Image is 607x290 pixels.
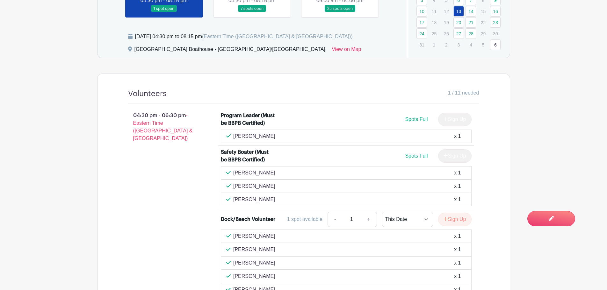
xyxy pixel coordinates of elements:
p: 25 [429,29,439,39]
p: [PERSON_NAME] [233,232,275,240]
a: View on Map [332,46,361,56]
div: x 1 [454,232,461,240]
div: x 1 [454,259,461,267]
p: [PERSON_NAME] [233,182,275,190]
a: - [328,212,342,227]
span: Spots Full [405,117,428,122]
p: 12 [441,6,452,16]
span: - Eastern Time ([GEOGRAPHIC_DATA] & [GEOGRAPHIC_DATA]) [133,113,193,141]
a: 23 [490,17,501,28]
p: [PERSON_NAME] [233,169,275,177]
div: x 1 [454,196,461,203]
p: 30 [490,29,501,39]
a: 10 [416,6,427,17]
h4: Volunteers [128,89,167,98]
span: Spots Full [405,153,428,159]
p: 31 [416,40,427,50]
div: x 1 [454,132,461,140]
div: 1 spot available [287,216,322,223]
a: 27 [453,28,464,39]
p: [PERSON_NAME] [233,196,275,203]
a: + [361,212,377,227]
p: 29 [478,29,488,39]
div: [GEOGRAPHIC_DATA] Boathouse - [GEOGRAPHIC_DATA]/[GEOGRAPHIC_DATA], [134,46,327,56]
a: 21 [466,17,476,28]
div: Dock/Beach Volunteer [221,216,275,223]
p: 18 [429,18,439,27]
a: 6 [490,39,501,50]
p: 22 [478,18,488,27]
div: Program Leader (Must be BBPB Certified) [221,112,276,127]
a: 13 [453,6,464,17]
p: 11 [429,6,439,16]
p: 3 [453,40,464,50]
p: 04:30 pm - 06:30 pm [118,109,211,145]
p: 2 [441,40,452,50]
p: [PERSON_NAME] [233,272,275,280]
p: 19 [441,18,452,27]
p: [PERSON_NAME] [233,132,275,140]
span: (Eastern Time ([GEOGRAPHIC_DATA] & [GEOGRAPHIC_DATA])) [202,34,353,39]
p: [PERSON_NAME] [233,246,275,253]
p: 15 [478,6,488,16]
p: 1 [429,40,439,50]
div: x 1 [454,272,461,280]
div: x 1 [454,246,461,253]
a: 20 [453,17,464,28]
p: 5 [478,40,488,50]
div: x 1 [454,169,461,177]
a: 17 [416,17,427,28]
p: 26 [441,29,452,39]
button: Sign Up [438,213,472,226]
div: [DATE] 04:30 pm to 08:15 pm [135,33,353,40]
p: [PERSON_NAME] [233,259,275,267]
a: 16 [490,6,501,17]
div: Safety Boater (Must be BBPB Certified) [221,148,276,164]
a: 14 [466,6,476,17]
div: x 1 [454,182,461,190]
a: 28 [466,28,476,39]
span: 1 / 11 needed [448,89,479,97]
p: 4 [466,40,476,50]
a: 24 [416,28,427,39]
